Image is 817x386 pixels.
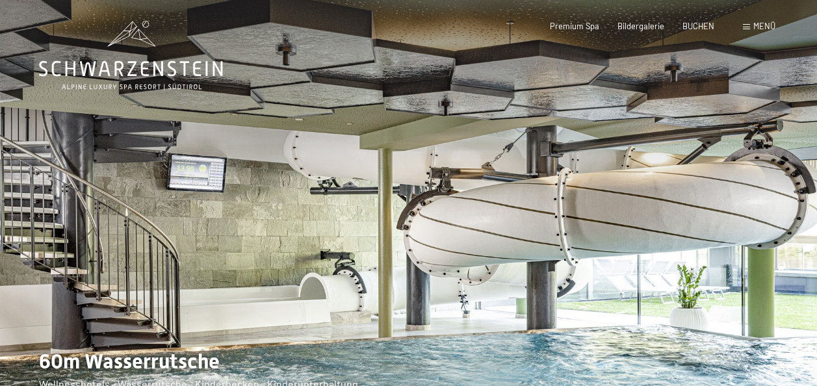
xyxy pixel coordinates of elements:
a: BUCHEN [682,21,714,31]
a: Premium Spa [550,21,599,31]
span: Menü [753,21,775,31]
a: Bildergalerie [617,21,664,31]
